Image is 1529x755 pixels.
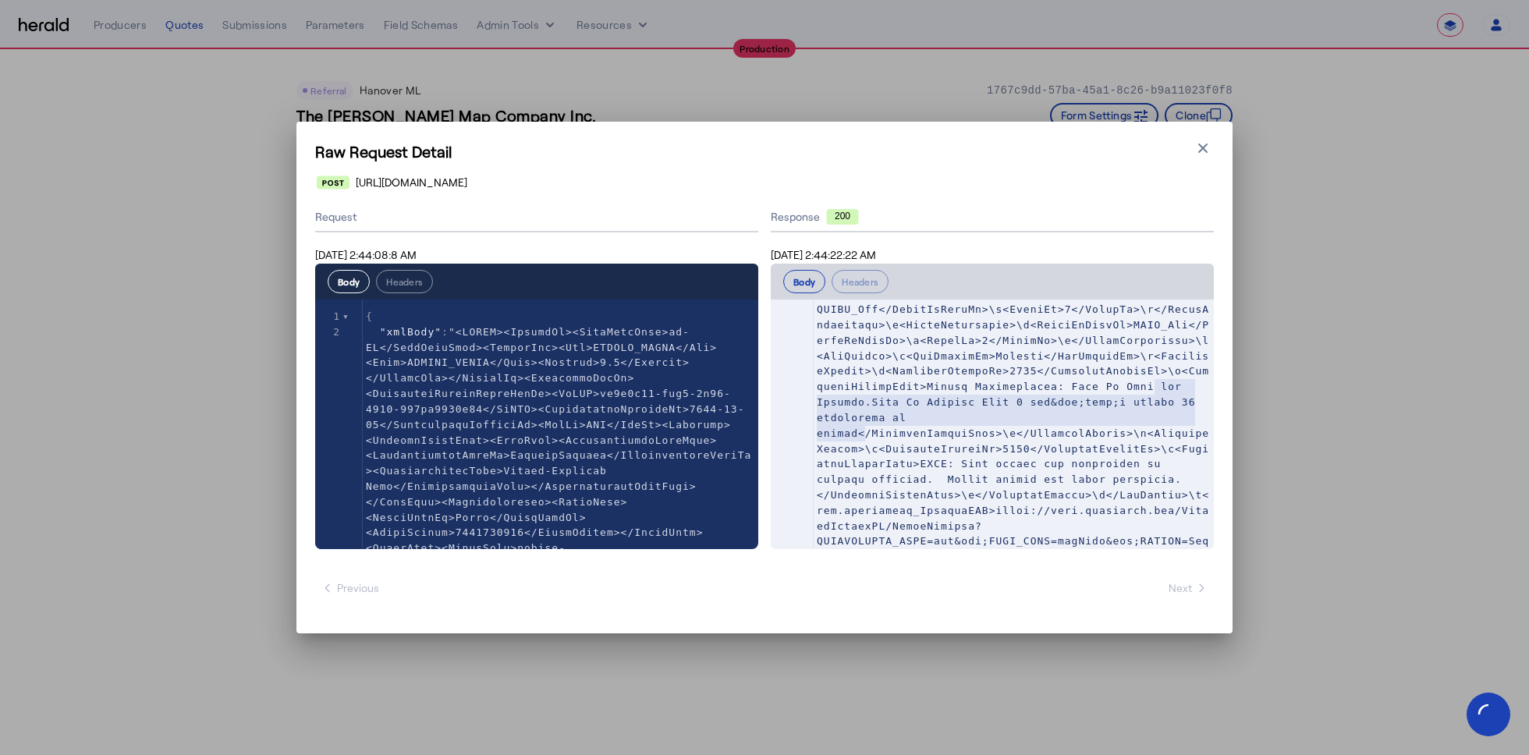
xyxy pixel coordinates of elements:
[380,326,442,338] span: "xmlBody"
[328,270,370,293] button: Body
[832,270,889,293] button: Headers
[771,209,1214,225] div: Response
[321,580,379,596] span: Previous
[315,248,417,261] span: [DATE] 2:44:08:8 AM
[315,324,342,340] div: 2
[771,248,876,261] span: [DATE] 2:44:22:22 AM
[817,87,1209,625] span: "<LOREM>\i<DolorsitaMetCo>\a<ElitseddoEiusmoDtempOriNc>\u<LaBOR>et1d1m99-ali0-0e25-1161-948ad5405...
[1162,574,1214,602] button: Next
[366,310,373,322] span: {
[356,175,467,190] span: [URL][DOMAIN_NAME]
[817,87,1209,625] span: : ,
[783,270,825,293] button: Body
[315,309,342,324] div: 1
[315,574,385,602] button: Previous
[835,211,850,222] text: 200
[315,140,1214,162] h1: Raw Request Detail
[376,270,433,293] button: Headers
[315,203,758,232] div: Request
[1169,580,1208,596] span: Next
